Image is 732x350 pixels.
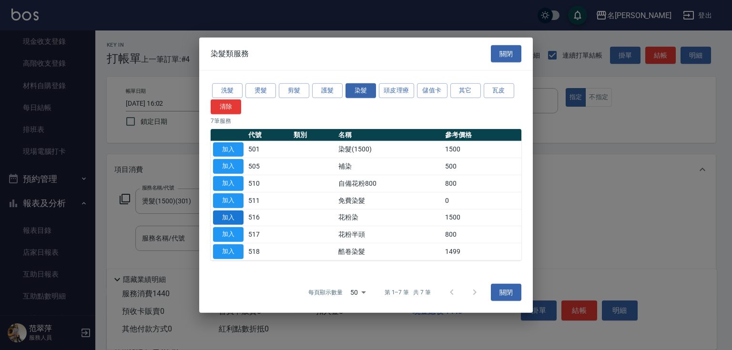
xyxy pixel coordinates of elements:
[308,288,343,297] p: 每頁顯示數量
[246,141,291,158] td: 501
[213,193,244,208] button: 加入
[443,175,521,192] td: 800
[484,83,514,98] button: 瓦皮
[491,45,521,62] button: 關閉
[336,243,443,260] td: 酷卷染髮
[385,288,431,297] p: 第 1–7 筆 共 7 筆
[291,129,336,141] th: 類別
[346,83,376,98] button: 染髮
[336,226,443,243] td: 花粉半頭
[213,176,244,191] button: 加入
[211,49,249,59] span: 染髮類服務
[443,209,521,226] td: 1500
[245,83,276,98] button: 燙髮
[443,158,521,175] td: 500
[336,158,443,175] td: 補染
[213,159,244,174] button: 加入
[336,129,443,141] th: 名稱
[246,158,291,175] td: 505
[346,280,369,305] div: 50
[246,209,291,226] td: 516
[213,142,244,157] button: 加入
[443,141,521,158] td: 1500
[336,141,443,158] td: 染髮(1500)
[443,226,521,243] td: 800
[213,227,244,242] button: 加入
[213,210,244,225] button: 加入
[246,243,291,260] td: 518
[336,175,443,192] td: 自備花粉800
[279,83,309,98] button: 剪髮
[246,192,291,209] td: 511
[211,116,521,125] p: 7 筆服務
[246,226,291,243] td: 517
[443,129,521,141] th: 參考價格
[443,243,521,260] td: 1499
[246,129,291,141] th: 代號
[450,83,481,98] button: 其它
[211,100,241,114] button: 清除
[379,83,414,98] button: 頭皮理療
[443,192,521,209] td: 0
[336,209,443,226] td: 花粉染
[491,283,521,301] button: 關閉
[213,244,244,259] button: 加入
[417,83,447,98] button: 儲值卡
[212,83,243,98] button: 洗髮
[336,192,443,209] td: 免費染髮
[246,175,291,192] td: 510
[312,83,343,98] button: 護髮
